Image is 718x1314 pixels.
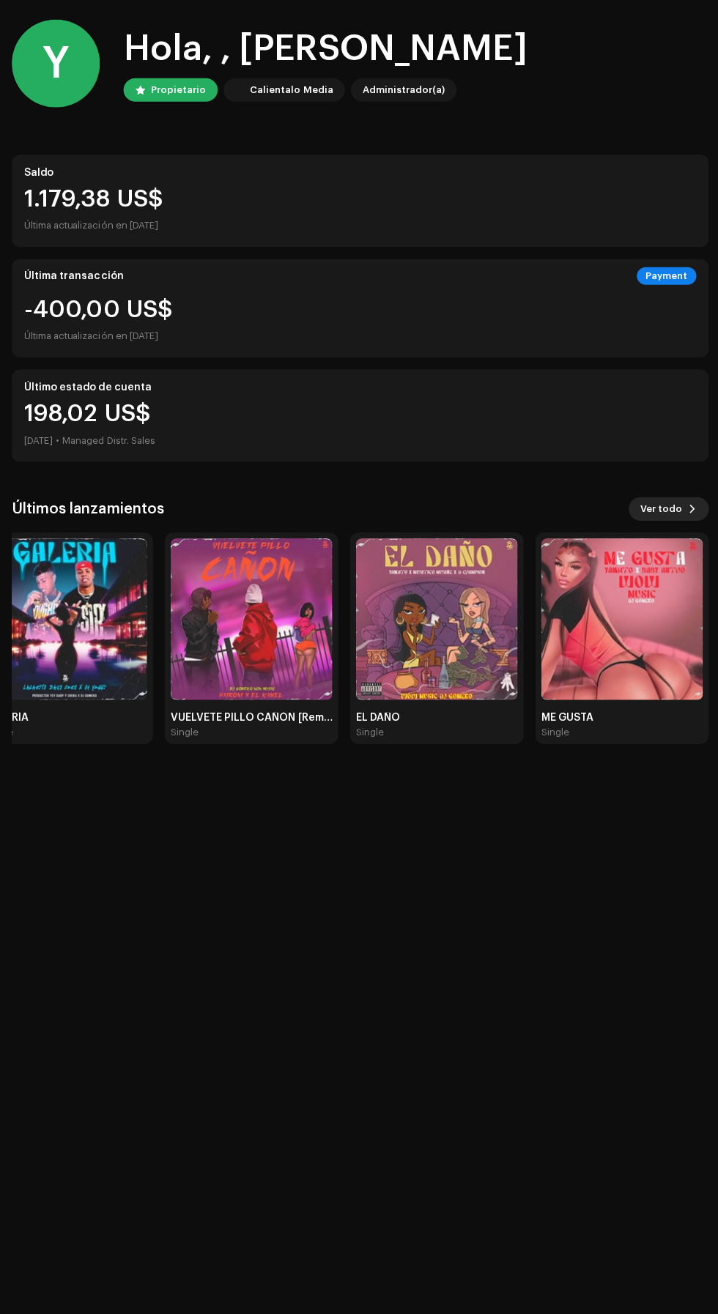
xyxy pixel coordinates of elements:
div: Saldo [24,171,694,182]
div: Administrador(a) [361,85,443,103]
div: Último estado de cuenta [24,385,694,396]
div: [DATE] [24,434,53,452]
div: VUELVETE PILLO CAÑÓN [Remix] [170,713,331,725]
div: Última transacción [24,273,123,285]
div: Calientalo Media [249,85,332,103]
div: EL DAÑO [355,713,516,725]
img: 15fe2bab-2f33-4092-992f-f8fbaf769861 [170,541,331,702]
div: Payment [634,270,694,288]
span: Ver todo [638,497,680,526]
button: Ver todo [626,500,706,523]
div: Y [12,23,100,111]
div: Managed Distr. Sales [62,434,155,452]
div: • [56,434,59,452]
div: Propietario [150,85,205,103]
h3: Últimos lanzamientos [12,500,163,523]
img: 3a7d2ddf-e153-4e4c-8f6a-e9e4ad9862af [355,541,516,702]
div: Última actualización en [DATE] [24,330,172,348]
img: 4d5a508c-c80f-4d99-b7fb-82554657661d [226,85,243,103]
div: ME GUSTA [539,713,700,725]
re-o-card-value: Último estado de cuenta [12,372,706,464]
div: Hola, , [PERSON_NAME] [123,29,525,76]
img: f4c79165-ba0c-47c5-824e-ec6145edbab3 [539,541,700,702]
div: Última actualización en [DATE] [24,220,694,238]
div: Single [539,728,567,740]
re-o-card-value: Saldo [12,158,706,250]
div: Single [355,728,382,740]
div: Single [170,728,198,740]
